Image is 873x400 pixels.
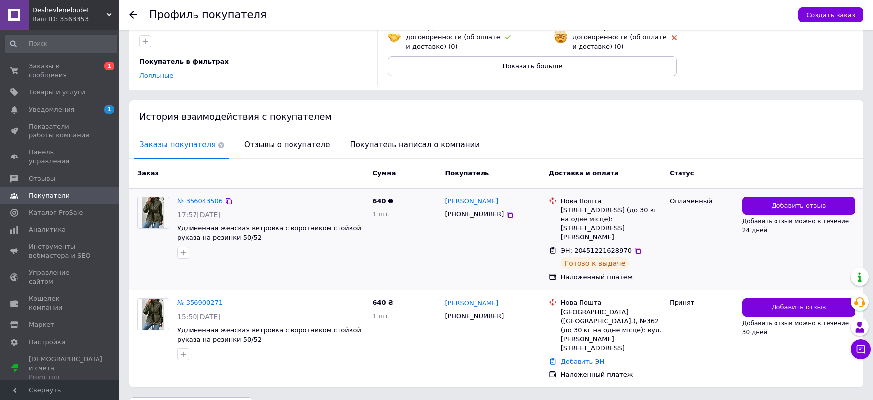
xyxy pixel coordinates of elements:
img: emoji [388,31,401,44]
span: 1 шт. [372,312,390,320]
button: Добавить отзыв [742,197,855,215]
div: Готово к выдаче [561,257,629,269]
span: Заказы и сообщения [29,62,92,80]
a: Добавить ЭН [561,358,604,365]
img: rating-tag-type [505,35,511,40]
span: 17:57[DATE] [177,211,221,219]
div: Ваш ID: 3563353 [32,15,119,24]
button: Показать больше [388,56,677,76]
a: Лояльные [139,72,173,79]
span: Товары и услуги [29,88,85,97]
div: Нова Пошта [561,298,662,307]
span: Инструменты вебмастера и SEO [29,242,92,260]
a: № 356900271 [177,299,223,306]
span: Создать заказ [806,11,855,19]
div: Покупатель в фильтрах [139,57,365,66]
div: Наложенный платеж [561,370,662,379]
button: Добавить отзыв [742,298,855,317]
span: История взаимодействия с покупателем [139,111,332,122]
img: rating-tag-type [672,35,677,40]
span: 1 [104,105,114,114]
div: Prom топ [29,373,102,382]
button: Чат с покупателем [851,339,871,359]
span: Настройки [29,338,65,347]
span: Не соблюдает договоренности (об оплате и доставке) (0) [572,24,666,50]
div: Нова Пошта [561,197,662,206]
span: Сумма [372,169,396,177]
div: Наложенный платеж [561,273,662,282]
span: Показатели работы компании [29,122,92,140]
span: Заказы покупателя [134,133,229,158]
span: Статус [670,169,694,177]
span: Каталог ProSale [29,208,83,217]
span: Кошелек компании [29,294,92,312]
div: Принят [670,298,734,307]
span: 15:50[DATE] [177,313,221,321]
span: Покупатели [29,191,70,200]
span: Добавить отзыв [771,303,826,312]
span: [DEMOGRAPHIC_DATA] и счета [29,355,102,382]
img: Фото товару [142,299,165,330]
span: Уведомления [29,105,74,114]
input: Поиск [5,35,117,53]
span: Доставка и оплата [549,169,619,177]
div: Оплаченный [670,197,734,206]
span: 640 ₴ [372,197,393,205]
span: Отзывы [29,174,55,183]
span: 1 [104,62,114,70]
a: № 356043506 [177,197,223,205]
a: [PERSON_NAME] [445,197,498,206]
span: Deshevlenebudet [32,6,107,15]
div: Вернуться назад [129,11,137,19]
span: Отзывы о покупателе [239,133,335,158]
span: Управление сайтом [29,268,92,286]
h1: Профиль покупателя [149,9,267,21]
img: Фото товару [142,197,165,228]
span: 640 ₴ [372,299,393,306]
div: [PHONE_NUMBER] [443,310,506,323]
span: Панель управления [29,148,92,166]
span: Добавить отзыв можно в течение 30 дней [742,320,849,336]
span: Добавить отзыв [771,201,826,211]
div: [GEOGRAPHIC_DATA] ([GEOGRAPHIC_DATA].), №362 (до 30 кг на одне місце): вул. [PERSON_NAME][STREET_... [561,308,662,353]
a: Фото товару [137,298,169,330]
span: 1 шт. [372,210,390,218]
span: Покупатель [445,169,489,177]
span: Маркет [29,320,54,329]
span: Заказ [137,169,159,177]
span: Добавить отзыв можно в течение 24 дней [742,218,849,234]
span: Покупатель написал о компании [345,133,485,158]
a: Фото товару [137,197,169,229]
span: Соблюдает договоренности (об оплате и доставке) (0) [406,24,500,50]
a: [PERSON_NAME] [445,299,498,308]
div: [PHONE_NUMBER] [443,208,506,221]
span: ЭН: 20451221628970 [561,247,632,254]
img: emoji [554,31,567,44]
div: [STREET_ADDRESS] (до 30 кг на одне місце): [STREET_ADDRESS][PERSON_NAME] [561,206,662,242]
a: Удлиненная женская ветровка с воротником стойкой рукава на резинки 50/52 [177,326,361,343]
a: Удлиненная женская ветровка с воротником стойкой рукава на резинки 50/52 [177,224,361,241]
span: Аналитика [29,225,66,234]
button: Создать заказ [798,7,863,22]
span: Показать больше [503,62,563,70]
